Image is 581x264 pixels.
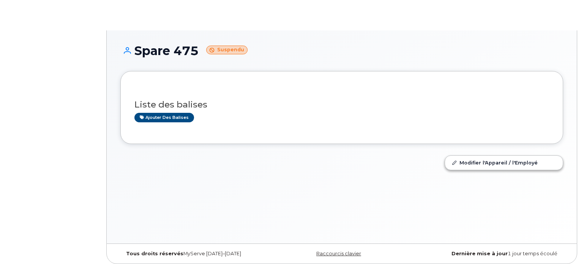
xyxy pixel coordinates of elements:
[316,251,361,256] a: Raccourcis clavier
[206,46,248,54] small: Suspendu
[120,44,563,57] h1: Spare 475
[134,100,549,109] h3: Liste des balises
[134,113,194,122] a: Ajouter des balises
[445,156,563,169] a: Modifier l'Appareil / l'Employé
[415,251,563,257] div: 1 jour temps écoulé
[120,251,268,257] div: MyServe [DATE]–[DATE]
[452,251,508,256] strong: Dernière mise à jour
[126,251,183,256] strong: Tous droits réservés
